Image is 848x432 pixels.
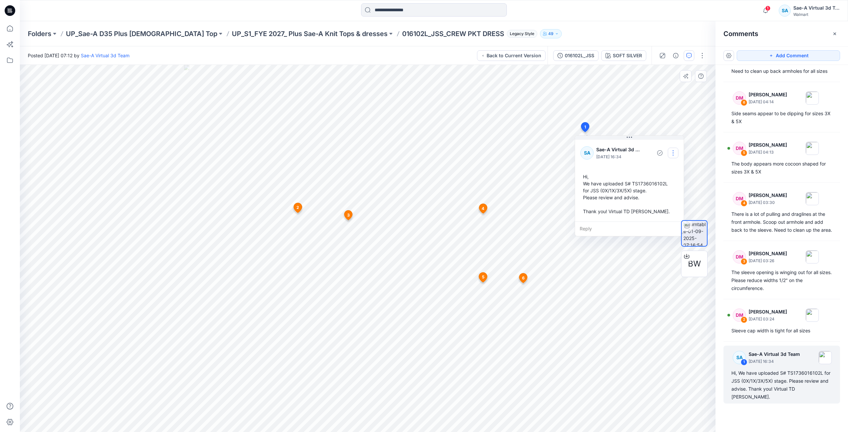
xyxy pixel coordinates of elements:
button: SOFT SILVER [601,50,646,61]
p: 016102L_JSS_CREW PKT DRESS [402,29,504,38]
div: Walmart [793,12,840,17]
div: SA [779,5,791,17]
p: [DATE] 03:30 [749,199,787,206]
span: 4 [482,206,484,212]
div: 5 [741,150,747,156]
div: SOFT SILVER [613,52,642,59]
span: BW [688,258,701,270]
div: 6 [741,99,747,106]
p: [PERSON_NAME] [749,191,787,199]
div: Need to clean up back armholes for all sizes [731,67,832,75]
p: [DATE] 03:24 [749,316,787,322]
p: [DATE] 04:13 [749,149,787,156]
div: Sleeve cap width is tight for all sizes [731,327,832,335]
div: 016102L_JSS [565,52,594,59]
div: DM [733,142,746,155]
p: [PERSON_NAME] [749,308,787,316]
button: Details [670,50,681,61]
h2: Comments [723,30,758,38]
a: Folders [28,29,51,38]
div: SA [580,146,594,160]
a: UP_S1_FYE 2027_ Plus Sae-A Knit Tops & dresses [232,29,388,38]
p: 49 [548,30,554,37]
div: Side seams appear to be dipping for sizes 3X & 5X [731,110,832,125]
button: Add Comment [737,50,840,61]
button: Back to Current Version [477,50,546,61]
div: Hi, We have uploaded S# TS1736016102L for JSS (0X/1X/3X/5X) stage. Please review and advise. Than... [580,170,678,217]
span: Legacy Style [507,30,537,38]
p: [DATE] 03:26 [749,258,787,264]
div: 2 [741,316,747,323]
a: UP_Sae-A D35 Plus [DEMOGRAPHIC_DATA] Top [66,29,217,38]
a: Sae-A Virtual 3d Team [81,53,130,58]
div: The body appears more cocoon shaped for sizes 3X & 5X [731,160,832,176]
div: DM [733,309,746,322]
button: 016102L_JSS [553,50,599,61]
span: 6 [522,275,525,281]
p: [PERSON_NAME] [749,250,787,258]
div: Reply [575,221,684,236]
div: SA [733,351,746,364]
button: 49 [540,29,562,38]
p: [PERSON_NAME] [749,91,787,99]
img: turntable-01-09-2025-07:16:54 [683,221,707,246]
div: DM [733,250,746,264]
p: [DATE] 04:14 [749,99,787,105]
p: [DATE] 16:34 [596,154,640,160]
p: Sae-A Virtual 3d Team [596,146,640,154]
div: 3 [741,258,747,265]
div: 4 [741,200,747,207]
span: 2 [296,205,299,211]
div: There is a lot of pulling and draglines at the front armhole. Scoop out armhole and add back to t... [731,210,832,234]
span: Posted [DATE] 07:12 by [28,52,130,59]
p: [PERSON_NAME] [749,141,787,149]
div: DM [733,91,746,105]
button: Legacy Style [504,29,537,38]
p: Sae-A Virtual 3d Team [749,350,800,358]
div: The sleeve opening is winging out for all sizes. Please reduce widths 1/2" on the circumference. [731,268,832,292]
div: DM [733,192,746,205]
span: 1 [584,124,586,130]
div: Sae-A Virtual 3d Team [793,4,840,12]
div: 1 [741,359,747,365]
span: 1 [765,6,770,11]
div: Hi, We have uploaded S# TS1736016102L for JSS (0X/1X/3X/5X) stage. Please review and advise. Than... [731,369,832,401]
span: 3 [347,212,350,218]
p: [DATE] 16:34 [749,358,800,365]
span: 5 [482,274,484,280]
